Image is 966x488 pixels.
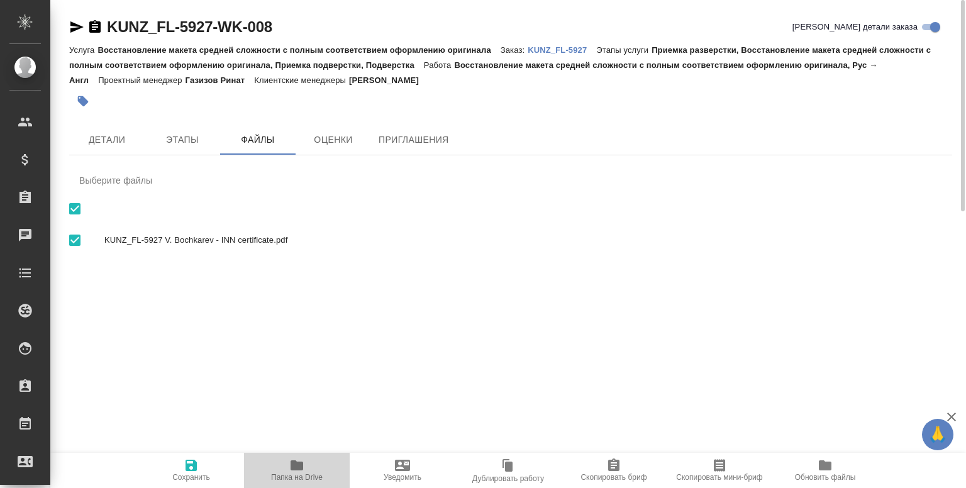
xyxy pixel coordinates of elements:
a: KUNZ_FL-5927 [528,44,596,55]
span: Выбрать все вложенные папки [62,227,88,253]
button: 🙏 [922,419,953,450]
span: Оценки [303,132,364,148]
a: KUNZ_FL-5927-WK-008 [107,18,272,35]
button: Скопировать ссылку [87,19,103,35]
p: [PERSON_NAME] [349,75,428,85]
span: Этапы [152,132,213,148]
p: Проектный менеджер [98,75,185,85]
p: Восстановление макета средней сложности с полным соответствием оформлению оригинала [97,45,500,55]
p: Газизов Ринат [186,75,255,85]
p: Клиентские менеджеры [254,75,349,85]
p: Этапы услуги [596,45,652,55]
p: KUNZ_FL-5927 [528,45,596,55]
span: KUNZ_FL-5927 V. Bochkarev - INN certificate.pdf [104,234,942,247]
p: Услуга [69,45,97,55]
button: Скопировать ссылку для ЯМессенджера [69,19,84,35]
p: Работа [424,60,455,70]
button: Добавить тэг [69,87,97,115]
div: Выберите файлы [69,165,952,196]
span: [PERSON_NAME] детали заказа [792,21,918,33]
p: Восстановление макета средней сложности с полным соответствием оформлению оригинала, Рус → Англ [69,60,877,85]
p: Заказ: [501,45,528,55]
div: KUNZ_FL-5927 V. Bochkarev - INN certificate.pdf [69,222,952,258]
span: Приглашения [379,132,449,148]
span: 🙏 [927,421,948,448]
span: Детали [77,132,137,148]
span: Файлы [228,132,288,148]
